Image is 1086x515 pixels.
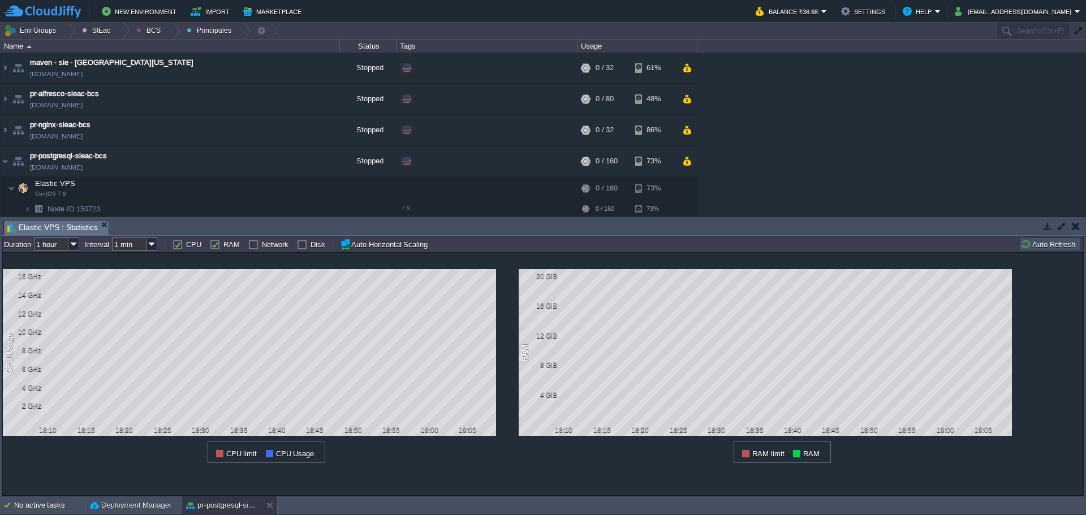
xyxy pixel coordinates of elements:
img: AMDAwAAAACH5BAEAAAAALAAAAAABAAEAAAICRAEAOw== [1,146,10,176]
label: Interval [85,240,109,249]
div: 18:25 [148,426,176,434]
div: 0 / 160 [596,146,618,176]
img: AMDAwAAAACH5BAEAAAAALAAAAAABAAEAAAICRAEAOw== [10,53,26,83]
div: 12 GiB [520,332,557,340]
div: 20 GiB [520,272,557,280]
a: maven - sie - [GEOGRAPHIC_DATA][US_STATE] [30,57,193,68]
div: 18:45 [817,426,845,434]
div: 19:00 [931,426,959,434]
div: 0 / 32 [596,53,614,83]
label: Duration [4,240,31,249]
img: AMDAwAAAACH5BAEAAAAALAAAAAABAAEAAAICRAEAOw== [24,200,31,218]
div: 10 GHz [5,328,41,336]
div: No active tasks [14,496,85,514]
div: 16 GiB [520,302,557,310]
img: AMDAwAAAACH5BAEAAAAALAAAAAABAAEAAAICRAEAOw== [27,45,32,48]
label: Network [262,240,288,249]
span: CPU Usage [276,449,314,458]
div: Tags [397,40,577,53]
img: AMDAwAAAACH5BAEAAAAALAAAAAABAAEAAAICRAEAOw== [10,115,26,145]
button: Import [191,5,233,18]
div: Stopped [340,146,397,176]
div: 18:30 [187,426,215,434]
div: 18:55 [893,426,921,434]
div: 4 GHz [5,384,41,392]
div: CPU Usage [3,331,16,375]
div: 12 GHz [5,310,41,318]
span: Node ID: [48,205,76,213]
div: 18:10 [550,426,578,434]
div: 2 GHz [5,402,41,410]
div: Usage [578,40,697,53]
span: [DOMAIN_NAME] [30,99,83,111]
div: 0 / 32 [596,115,614,145]
div: 18:50 [339,426,367,434]
span: pr-nginx-sieac-bcs [30,119,90,131]
span: CPU limit [226,449,257,458]
div: 86% [635,115,672,145]
span: Elastic VPS : Statistics [7,220,98,235]
img: AMDAwAAAACH5BAEAAAAALAAAAAABAAEAAAICRAEAOw== [1,115,10,145]
a: Elastic VPSCentOS 7.9 [34,179,77,188]
div: 18:40 [779,426,807,434]
span: RAM limit [752,449,785,458]
div: 73% [635,146,672,176]
button: Marketplace [243,5,305,18]
div: Stopped [340,115,397,145]
img: AMDAwAAAACH5BAEAAAAALAAAAAABAAEAAAICRAEAOw== [10,146,26,176]
div: 0 / 80 [596,84,614,114]
div: 0 / 160 [596,177,618,200]
span: [DOMAIN_NAME] [30,68,83,80]
div: 4 GiB [520,391,557,399]
img: AMDAwAAAACH5BAEAAAAALAAAAAABAAEAAAICRAEAOw== [15,177,31,200]
span: 150723 [46,204,102,214]
label: Disk [311,240,325,249]
div: Name [1,40,339,53]
div: 18:15 [588,426,616,434]
img: AMDAwAAAACH5BAEAAAAALAAAAAABAAEAAAICRAEAOw== [10,84,26,114]
button: BCS [136,23,165,38]
div: 18:30 [703,426,731,434]
a: Node ID:150723 [46,204,102,214]
div: Status [341,40,396,53]
div: 18:25 [664,426,692,434]
div: 18:20 [626,426,654,434]
a: pr-alfresco-sieac-bcs [30,88,99,99]
div: 8 GiB [520,361,557,369]
a: pr-postgresql-sieac-bcs [30,150,107,162]
div: 48% [635,84,672,114]
button: [EMAIL_ADDRESS][DOMAIN_NAME] [955,5,1075,18]
span: [DOMAIN_NAME] [30,162,83,173]
div: 0 / 160 [596,200,614,218]
div: 18:20 [110,426,139,434]
button: SIEac [82,23,114,38]
button: Env Groups [4,23,60,38]
div: 19:00 [415,426,443,434]
span: RAM [803,449,820,458]
iframe: chat widget [1038,470,1075,504]
div: Stopped [340,84,397,114]
div: 18:35 [225,426,253,434]
div: 16 GHz [5,272,41,280]
label: RAM [223,240,240,249]
div: 19:05 [969,426,998,434]
div: Stopped [340,53,397,83]
img: AMDAwAAAACH5BAEAAAAALAAAAAABAAEAAAICRAEAOw== [1,84,10,114]
img: AMDAwAAAACH5BAEAAAAALAAAAAABAAEAAAICRAEAOw== [31,200,46,218]
div: 8 GHz [5,347,41,354]
button: Deployment Manager [90,500,171,511]
button: Balance ₹38.68 [756,5,821,18]
div: 61% [635,53,672,83]
img: AMDAwAAAACH5BAEAAAAALAAAAAABAAEAAAICRAEAOw== [8,177,15,200]
button: Auto Horizontal Scaling [340,239,431,250]
img: CloudJiffy [4,5,81,19]
button: Auto Refresh [1021,239,1079,249]
span: [DOMAIN_NAME] [30,131,83,142]
div: 14 GHz [5,291,41,299]
div: 73% [635,200,672,218]
img: AMDAwAAAACH5BAEAAAAALAAAAAABAAEAAAICRAEAOw== [1,53,10,83]
div: 73% [635,177,672,200]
